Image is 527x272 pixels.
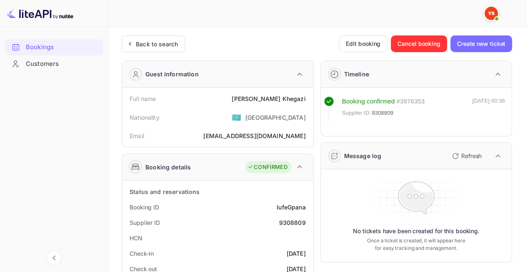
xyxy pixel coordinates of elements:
button: Create new ticket [450,35,512,52]
a: Bookings [5,39,103,55]
button: Cancel booking [391,35,447,52]
p: Once a ticket is created, it will appear here for easy tracking and management. [365,237,467,252]
div: Nationality [130,113,160,122]
div: [DATE] [287,249,306,258]
div: Message log [344,151,382,160]
img: LiteAPI logo [7,7,73,20]
div: Back to search [136,40,178,48]
div: Booking confirmed [342,97,395,106]
div: Guest information [145,70,199,78]
button: Edit booking [339,35,387,52]
div: Full name [130,94,156,103]
div: HCN [130,234,142,242]
span: United States [232,110,241,125]
div: CONFIRMED [247,163,287,171]
div: IufeGpana [277,203,305,212]
div: Email [130,131,144,140]
div: # 3976353 [396,97,425,106]
div: [PERSON_NAME] Khegazi [232,94,305,103]
span: Supplier ID: [342,109,371,117]
a: Customers [5,56,103,71]
span: 9308809 [372,109,393,117]
div: Bookings [26,43,99,52]
div: Supplier ID [130,218,160,227]
div: Booking details [145,163,191,171]
div: Check-in [130,249,154,258]
img: Yandex Support [485,7,498,20]
button: Refresh [447,149,485,163]
p: Refresh [461,151,482,160]
div: Status and reservations [130,187,200,196]
div: Booking ID [130,203,159,212]
button: Collapse navigation [47,250,62,265]
div: [GEOGRAPHIC_DATA] [245,113,306,122]
div: [DATE] 00:36 [472,97,505,121]
div: Customers [26,59,99,69]
p: No tickets have been created for this booking. [353,227,480,235]
div: Customers [5,56,103,72]
div: [EMAIL_ADDRESS][DOMAIN_NAME] [203,131,305,140]
div: Timeline [344,70,369,78]
div: 9308809 [279,218,305,227]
